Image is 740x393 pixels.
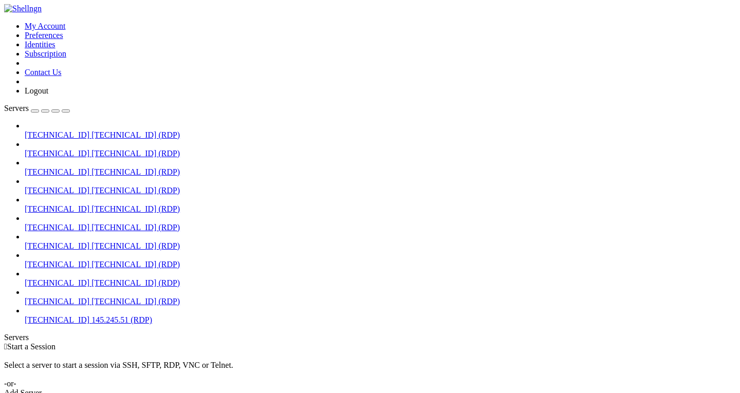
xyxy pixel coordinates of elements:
[4,4,42,13] img: Shellngn
[4,333,736,342] div: Servers
[25,158,736,177] li: [TECHNICAL_ID] [TECHNICAL_ID] (RDP)
[25,278,736,288] a: [TECHNICAL_ID] [TECHNICAL_ID] (RDP)
[25,167,89,176] span: [TECHNICAL_ID]
[91,167,180,176] span: [TECHNICAL_ID] (RDP)
[25,251,736,269] li: [TECHNICAL_ID] [TECHNICAL_ID] (RDP)
[25,149,89,158] span: [TECHNICAL_ID]
[25,177,736,195] li: [TECHNICAL_ID] [TECHNICAL_ID] (RDP)
[25,140,736,158] li: [TECHNICAL_ID] [TECHNICAL_ID] (RDP)
[25,306,736,325] li: [TECHNICAL_ID] 145.245.51 (RDP)
[25,49,66,58] a: Subscription
[25,167,736,177] a: [TECHNICAL_ID] [TECHNICAL_ID] (RDP)
[25,278,89,287] span: [TECHNICAL_ID]
[25,297,89,306] span: [TECHNICAL_ID]
[91,241,180,250] span: [TECHNICAL_ID] (RDP)
[91,260,180,269] span: [TECHNICAL_ID] (RDP)
[91,297,180,306] span: [TECHNICAL_ID] (RDP)
[91,278,180,287] span: [TECHNICAL_ID] (RDP)
[25,68,62,77] a: Contact Us
[4,342,7,351] span: 
[4,104,70,113] a: Servers
[25,130,89,139] span: [TECHNICAL_ID]
[25,241,736,251] a: [TECHNICAL_ID] [TECHNICAL_ID] (RDP)
[25,186,89,195] span: [TECHNICAL_ID]
[25,195,736,214] li: [TECHNICAL_ID] [TECHNICAL_ID] (RDP)
[25,214,736,232] li: [TECHNICAL_ID] [TECHNICAL_ID] (RDP)
[91,223,180,232] span: [TECHNICAL_ID] (RDP)
[91,130,180,139] span: [TECHNICAL_ID] (RDP)
[25,86,48,95] a: Logout
[25,22,66,30] a: My Account
[25,130,736,140] a: [TECHNICAL_ID] [TECHNICAL_ID] (RDP)
[7,342,55,351] span: Start a Session
[25,232,736,251] li: [TECHNICAL_ID] [TECHNICAL_ID] (RDP)
[25,269,736,288] li: [TECHNICAL_ID] [TECHNICAL_ID] (RDP)
[25,186,736,195] a: [TECHNICAL_ID] [TECHNICAL_ID] (RDP)
[91,315,152,324] span: 145.245.51 (RDP)
[25,121,736,140] li: [TECHNICAL_ID] [TECHNICAL_ID] (RDP)
[4,351,736,388] div: Select a server to start a session via SSH, SFTP, RDP, VNC or Telnet. -or-
[25,223,736,232] a: [TECHNICAL_ID] [TECHNICAL_ID] (RDP)
[25,149,736,158] a: [TECHNICAL_ID] [TECHNICAL_ID] (RDP)
[25,315,736,325] a: [TECHNICAL_ID] 145.245.51 (RDP)
[25,297,736,306] a: [TECHNICAL_ID] [TECHNICAL_ID] (RDP)
[4,104,29,113] span: Servers
[25,204,89,213] span: [TECHNICAL_ID]
[25,241,89,250] span: [TECHNICAL_ID]
[25,223,89,232] span: [TECHNICAL_ID]
[25,315,89,324] span: [TECHNICAL_ID]
[25,40,55,49] a: Identities
[25,31,63,40] a: Preferences
[91,186,180,195] span: [TECHNICAL_ID] (RDP)
[25,204,736,214] a: [TECHNICAL_ID] [TECHNICAL_ID] (RDP)
[25,288,736,306] li: [TECHNICAL_ID] [TECHNICAL_ID] (RDP)
[25,260,89,269] span: [TECHNICAL_ID]
[25,260,736,269] a: [TECHNICAL_ID] [TECHNICAL_ID] (RDP)
[91,204,180,213] span: [TECHNICAL_ID] (RDP)
[91,149,180,158] span: [TECHNICAL_ID] (RDP)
